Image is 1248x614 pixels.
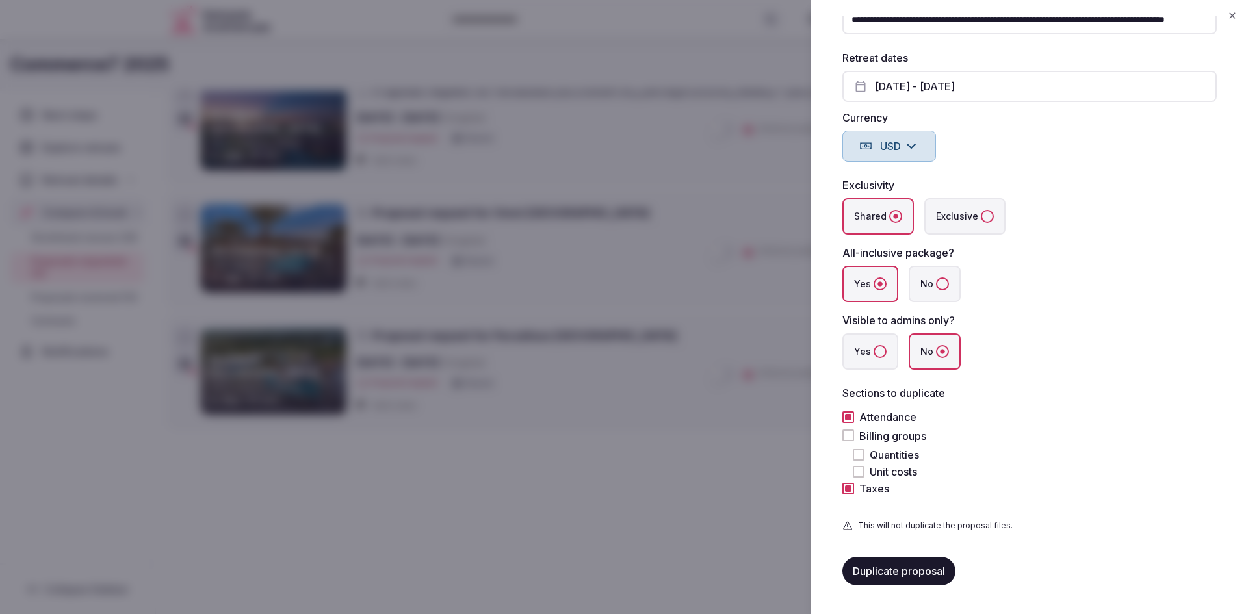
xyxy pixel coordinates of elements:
[936,277,949,290] button: No
[842,246,954,259] label: All-inclusive package?
[842,51,908,64] label: Retreat dates
[842,198,914,235] label: Shared
[842,314,955,327] label: Visible to admins only?
[870,450,919,460] label: Quantities
[842,557,955,585] button: Duplicate proposal
[870,467,917,477] label: Unit costs
[859,412,916,422] label: Attendance
[859,429,926,442] label: Billing groups
[842,266,898,302] label: Yes
[874,277,887,290] button: Yes
[842,131,936,162] button: USD
[858,520,1013,531] p: This will not duplicate the proposal files.
[874,345,887,358] button: Yes
[936,345,949,358] button: No
[842,333,898,370] label: Yes
[842,179,894,192] label: Exclusivity
[842,112,1217,123] label: Currency
[981,210,994,223] button: Exclusive
[909,266,961,302] label: No
[909,333,961,370] label: No
[842,385,1217,401] h3: Sections to duplicate
[889,210,902,223] button: Shared
[924,198,1006,235] label: Exclusive
[842,71,1217,102] button: [DATE] - [DATE]
[859,483,889,494] label: Taxes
